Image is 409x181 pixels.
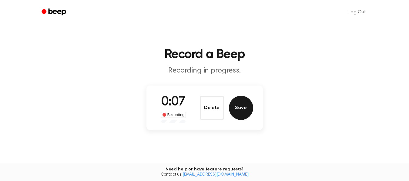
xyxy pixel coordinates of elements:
[88,66,321,76] p: Recording in progress.
[343,5,372,19] a: Log Out
[4,172,405,178] span: Contact us
[200,96,224,120] button: Delete Audio Record
[161,112,186,118] div: Recording
[161,96,186,108] span: 0:07
[229,96,253,120] button: Save Audio Record
[49,48,360,61] h1: Record a Beep
[183,173,249,177] a: [EMAIL_ADDRESS][DOMAIN_NAME]
[37,6,72,18] a: Beep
